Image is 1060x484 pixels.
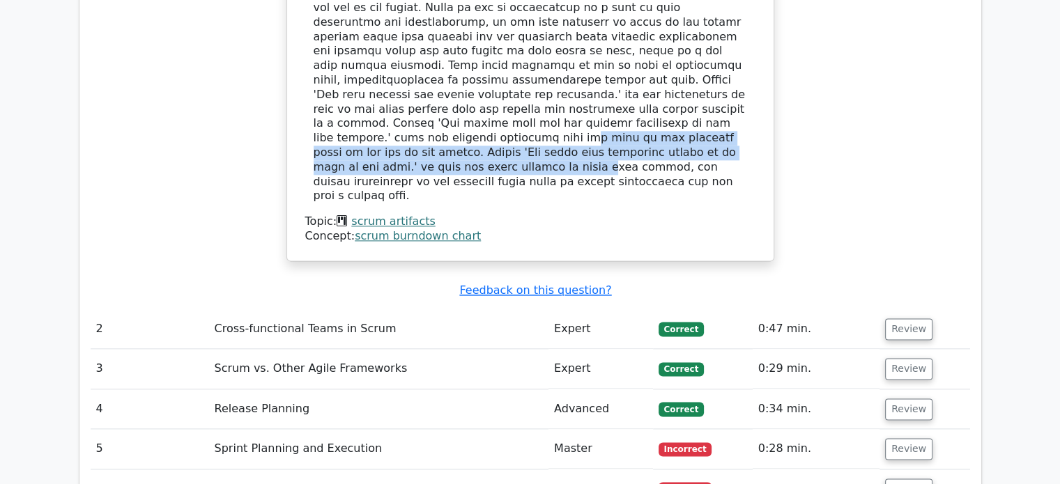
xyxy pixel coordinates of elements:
td: Sprint Planning and Execution [209,429,549,469]
td: 0:29 min. [753,349,880,389]
button: Review [885,318,932,340]
td: 3 [91,349,209,389]
td: Expert [548,349,653,389]
td: 0:28 min. [753,429,880,469]
td: Expert [548,309,653,349]
td: 2 [91,309,209,349]
a: scrum burndown chart [355,229,481,242]
span: Correct [659,362,704,376]
td: 0:47 min. [753,309,880,349]
button: Review [885,398,932,420]
td: 4 [91,389,209,429]
span: Correct [659,322,704,336]
a: Feedback on this question? [459,283,611,297]
a: scrum artifacts [351,214,435,228]
td: Cross-functional Teams in Scrum [209,309,549,349]
td: 5 [91,429,209,469]
button: Review [885,358,932,380]
td: 0:34 min. [753,389,880,429]
span: Correct [659,402,704,416]
span: Incorrect [659,442,712,456]
div: Topic: [305,214,755,229]
td: Scrum vs. Other Agile Frameworks [209,349,549,389]
td: Release Planning [209,389,549,429]
td: Master [548,429,653,469]
button: Review [885,438,932,460]
td: Advanced [548,389,653,429]
div: Concept: [305,229,755,244]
